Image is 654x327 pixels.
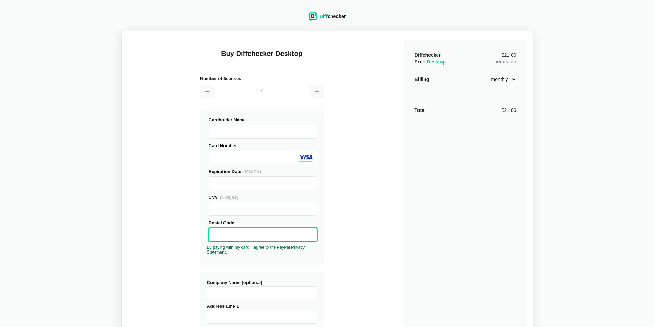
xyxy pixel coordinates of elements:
a: Diffchecker logoDiffchecker [308,16,346,22]
div: Postal Code [209,219,317,226]
span: (MM/YY) [243,169,261,174]
input: 1 [217,85,307,98]
div: Expiration Date [209,168,317,175]
span: $21.00 [502,52,516,57]
span: + Desktop [423,59,446,65]
input: Address Line 1 [207,310,317,324]
img: Diffchecker logo [308,12,317,21]
iframe: Secure Credit Card Frame - Cardholder Name [212,125,314,138]
span: Diff [320,14,328,19]
div: Billing [415,76,429,83]
iframe: Secure Credit Card Frame - Expiration Date [212,177,314,190]
strong: Total [415,107,426,113]
iframe: Secure Credit Card Frame - Postal Code [212,228,314,241]
div: Card Number [209,142,317,149]
label: Address Line 1 [207,304,317,324]
iframe: Secure Credit Card Frame - Credit Card Number [212,151,314,164]
span: Diffchecker [415,52,441,58]
input: Company Name (optional) [207,286,317,300]
div: per month [494,51,516,65]
label: Company Name (optional) [207,280,317,300]
iframe: Secure Credit Card Frame - CVV [212,202,314,215]
a: By paying with my card, I agree to the PayPal Privacy Statement. [207,245,305,255]
div: Cardholder Name [209,116,317,124]
div: $21.00 [502,107,516,114]
div: checker [320,13,346,20]
span: (3 digits) [220,195,238,200]
div: CVV [209,194,317,201]
h1: Buy Diffchecker Desktop [200,49,324,67]
span: Pro [415,59,446,65]
h2: Number of licenses [200,75,324,82]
